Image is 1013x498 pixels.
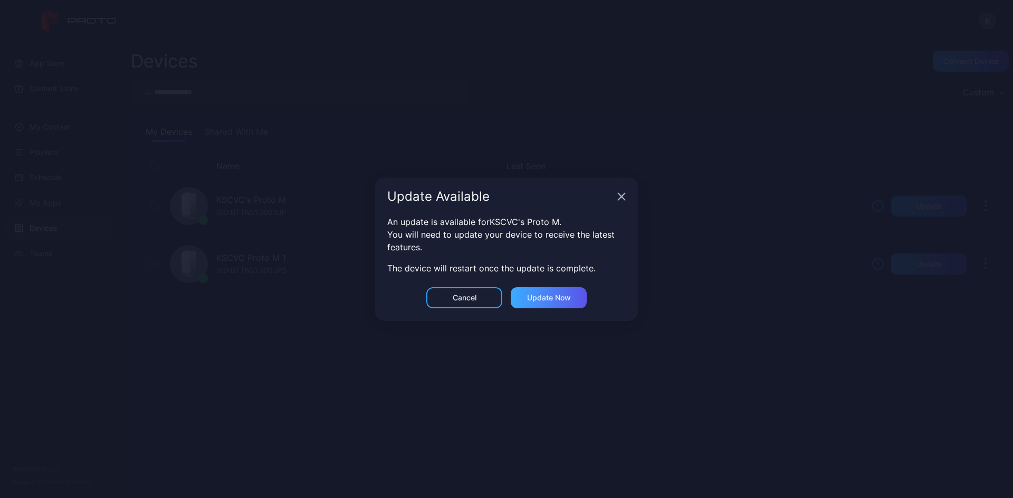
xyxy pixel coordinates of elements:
div: Cancel [453,294,476,302]
div: Update Available [387,190,613,203]
button: Cancel [426,287,502,308]
div: You will need to update your device to receive the latest features. [387,228,626,253]
div: Update now [527,294,571,302]
div: The device will restart once the update is complete. [387,262,626,275]
button: Update now [511,287,587,308]
div: An update is available for KSCVC's Proto M . [387,216,626,228]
